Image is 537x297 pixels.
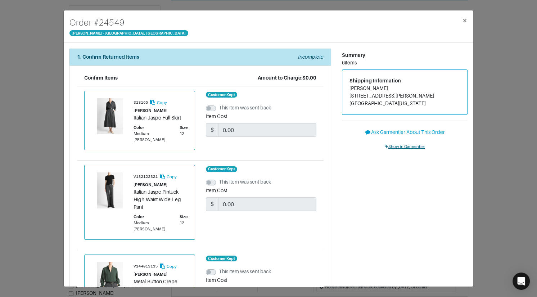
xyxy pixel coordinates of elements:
div: Italian Jaspe Full Skirt [134,114,188,122]
span: Show in Garmentier [385,144,425,149]
small: V144013135 [134,264,158,269]
span: [PERSON_NAME] - [GEOGRAPHIC_DATA], [GEOGRAPHIC_DATA] [69,30,188,36]
label: This item was sent back [219,268,271,275]
label: Item Cost [206,113,227,120]
em: Incomplete [298,54,324,60]
span: Customer Kept [206,92,238,98]
div: Confirm Items [84,74,118,82]
span: × [462,15,468,25]
button: Copy [159,172,177,181]
div: 12 [180,131,188,137]
div: Medium [PERSON_NAME] [134,220,174,232]
address: [PERSON_NAME] [STREET_ADDRESS][PERSON_NAME] [GEOGRAPHIC_DATA][US_STATE] [349,85,460,107]
a: Show in Garmentier [342,141,468,152]
span: $ [206,197,218,211]
span: $ [206,123,218,137]
div: Open Intercom Messenger [513,273,530,290]
img: Product [92,172,128,208]
small: V132122321 [134,175,158,179]
button: Close [456,10,473,31]
div: Color [134,214,174,220]
span: Shipping Information [349,78,401,84]
div: Summary [342,51,468,59]
small: Copy [157,100,167,105]
div: Amount to Charge: $0.00 [258,74,316,82]
div: Italian Jaspe Pintuck High-Waist Wide-Leg Pant [134,188,188,211]
button: Ask Garmentier About This Order [342,127,468,138]
span: Customer Kept [206,166,238,172]
div: Size [180,214,188,220]
div: Color [134,125,174,131]
small: 313165 [134,100,148,105]
div: Size [180,125,188,131]
div: 12 [180,220,188,226]
small: [PERSON_NAME] [134,272,167,276]
small: [PERSON_NAME] [134,108,167,113]
button: Copy [149,98,167,107]
small: Copy [167,264,177,269]
span: Customer Kept [206,256,238,261]
img: Product [92,98,128,134]
small: [PERSON_NAME] [134,183,167,187]
label: Item Cost [206,187,227,194]
h4: Order # 24549 [69,16,188,29]
label: This item was sent back [219,104,271,112]
div: Metal-Button Crepe Shirt [134,278,188,293]
label: This item was sent back [219,178,271,186]
button: Copy [159,262,177,270]
div: Medium [PERSON_NAME] [134,131,174,143]
strong: 1. Confirm Returned Items [77,54,139,60]
label: Item Cost [206,276,227,284]
small: Copy [167,175,177,179]
div: 6 items [342,59,468,67]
